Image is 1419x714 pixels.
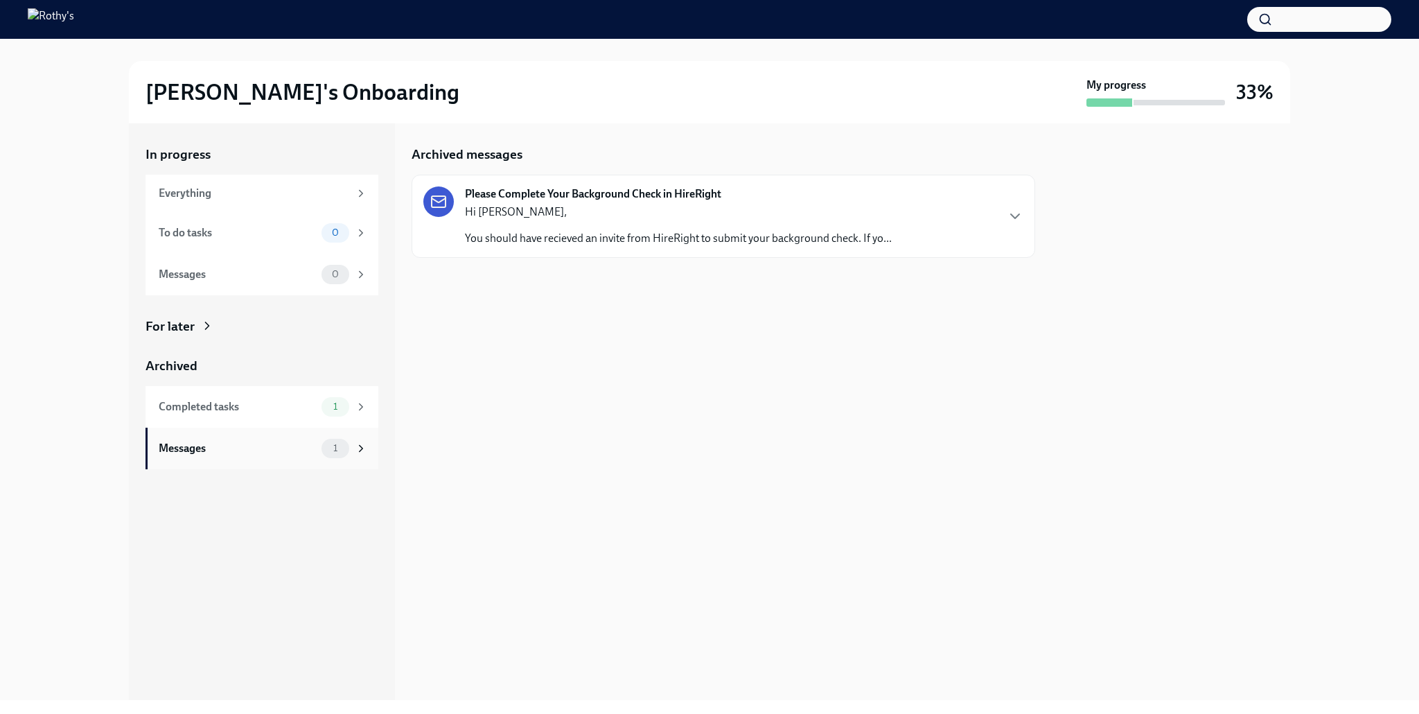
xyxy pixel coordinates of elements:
[146,317,378,336] a: For later
[146,175,378,212] a: Everything
[159,186,349,201] div: Everything
[146,386,378,428] a: Completed tasks1
[324,269,347,279] span: 0
[325,401,346,412] span: 1
[1086,78,1146,93] strong: My progress
[465,204,892,220] p: Hi [PERSON_NAME],
[465,231,892,246] p: You should have recieved an invite from HireRight to submit your background check. If yo...
[146,254,378,295] a: Messages0
[412,146,522,164] h5: Archived messages
[146,212,378,254] a: To do tasks0
[465,186,721,202] strong: Please Complete Your Background Check in HireRight
[146,357,378,375] a: Archived
[159,225,316,241] div: To do tasks
[1236,80,1273,105] h3: 33%
[146,317,195,336] div: For later
[146,146,378,164] a: In progress
[324,227,347,238] span: 0
[28,8,74,31] img: Rothy's
[325,443,346,453] span: 1
[159,441,316,456] div: Messages
[159,267,316,282] div: Messages
[146,78,459,106] h2: [PERSON_NAME]'s Onboarding
[159,399,316,415] div: Completed tasks
[146,428,378,469] a: Messages1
